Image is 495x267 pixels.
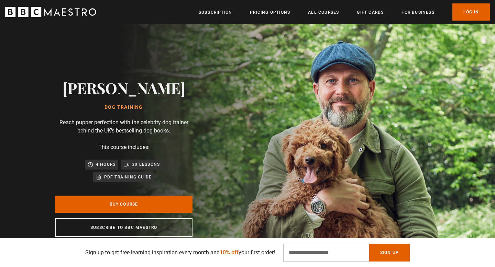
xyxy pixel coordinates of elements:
[63,79,185,96] h2: [PERSON_NAME]
[55,196,192,213] a: Buy Course
[401,9,434,16] a: For business
[98,143,150,151] p: This course includes:
[85,248,275,257] p: Sign up to get free learning inspiration every month and your first order!
[55,218,192,237] a: Subscribe to BBC Maestro
[104,174,152,181] p: PDF training guide
[96,161,115,168] p: 4 hours
[5,7,96,17] svg: BBC Maestro
[199,9,232,16] a: Subscription
[55,118,192,135] p: Reach pupper perfection with the celebrity dog trainer behind the UK's bestselling dog books.
[199,3,490,21] nav: Primary
[308,9,339,16] a: All Courses
[452,3,490,21] a: Log In
[369,244,410,262] button: Sign Up
[63,105,185,110] h1: Dog Training
[250,9,290,16] a: Pricing Options
[357,9,384,16] a: Gift Cards
[220,249,239,256] span: 10% off
[132,161,160,168] p: 30 lessons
